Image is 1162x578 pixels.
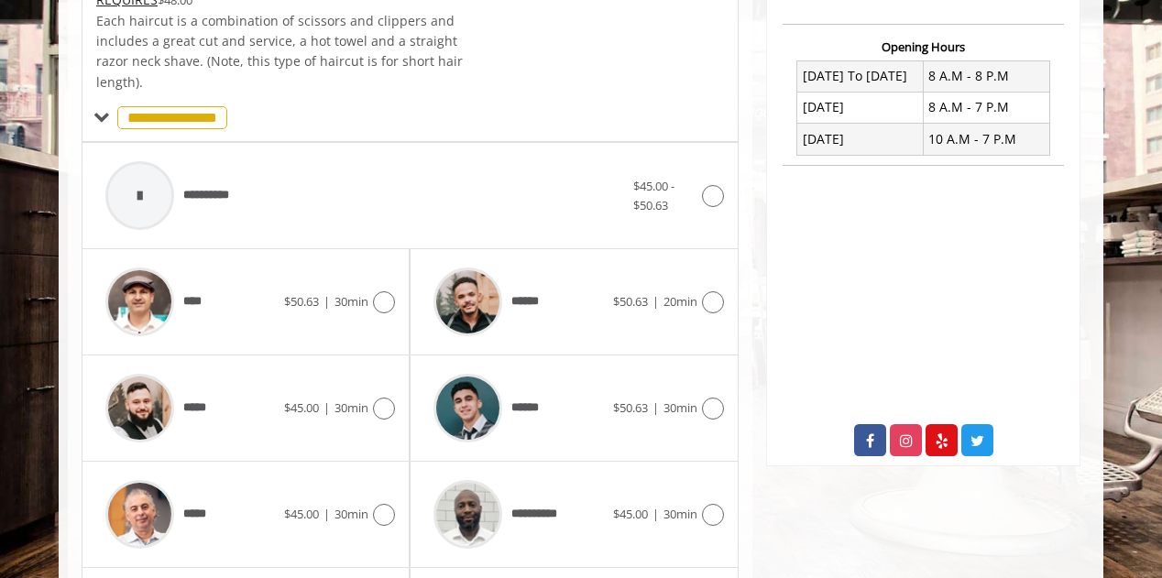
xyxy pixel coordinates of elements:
[923,92,1049,123] td: 8 A.M - 7 P.M
[284,399,319,416] span: $45.00
[652,506,659,522] span: |
[613,506,648,522] span: $45.00
[323,399,330,416] span: |
[923,124,1049,155] td: 10 A.M - 7 P.M
[652,399,659,416] span: |
[284,506,319,522] span: $45.00
[797,124,924,155] td: [DATE]
[797,92,924,123] td: [DATE]
[323,506,330,522] span: |
[613,399,648,416] span: $50.63
[284,293,319,310] span: $50.63
[797,60,924,92] td: [DATE] To [DATE]
[323,293,330,310] span: |
[663,506,697,522] span: 30min
[334,293,368,310] span: 30min
[613,293,648,310] span: $50.63
[334,399,368,416] span: 30min
[663,399,697,416] span: 30min
[652,293,659,310] span: |
[334,506,368,522] span: 30min
[783,40,1064,53] h3: Opening Hours
[96,12,463,91] span: Each haircut is a combination of scissors and clippers and includes a great cut and service, a ho...
[633,178,674,213] span: $45.00 - $50.63
[923,60,1049,92] td: 8 A.M - 8 P.M
[663,293,697,310] span: 20min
